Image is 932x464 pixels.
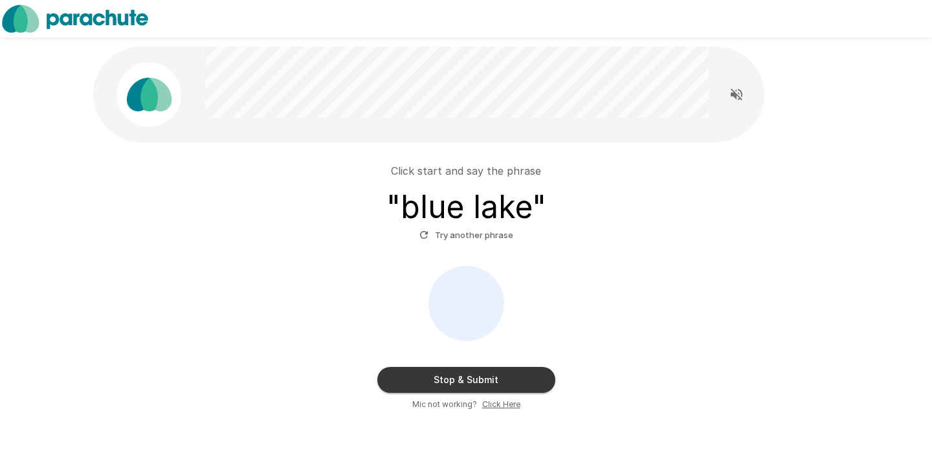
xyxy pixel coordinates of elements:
[377,367,555,393] button: Stop & Submit
[386,189,546,225] h3: " blue lake "
[482,399,520,409] u: Click Here
[416,225,516,245] button: Try another phrase
[412,398,477,411] span: Mic not working?
[391,163,541,179] p: Click start and say the phrase
[116,62,181,127] img: parachute_avatar.png
[724,82,749,107] button: Read questions aloud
